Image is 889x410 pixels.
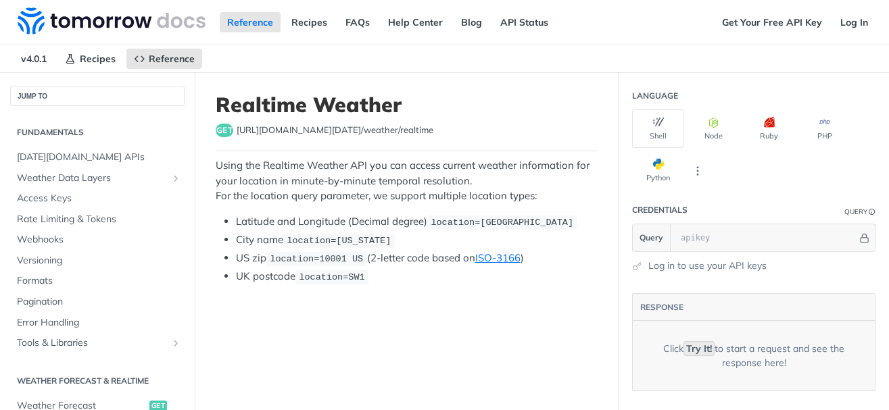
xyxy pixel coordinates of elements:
a: Formats [10,271,185,291]
input: apikey [674,224,857,251]
button: More Languages [688,161,708,181]
a: Access Keys [10,188,185,209]
h2: Fundamentals [10,126,185,138]
a: Recipes [57,49,123,69]
button: JUMP TO [10,86,185,106]
span: [DATE][DOMAIN_NAME] APIs [17,151,181,164]
a: Pagination [10,292,185,312]
span: Query [640,232,663,244]
a: Help Center [381,12,450,32]
button: RESPONSE [640,301,684,314]
button: PHP [798,109,850,148]
span: https://api.tomorrow.io/v4/weather/realtime [237,124,433,137]
a: Reference [126,49,202,69]
button: Query [633,224,671,251]
span: Webhooks [17,233,181,247]
code: Try It! [683,341,715,356]
a: Weather Data LayersShow subpages for Weather Data Layers [10,168,185,188]
span: Pagination [17,295,181,309]
span: Reference [149,53,195,65]
div: Credentials [632,204,688,216]
button: Show subpages for Weather Data Layers [170,173,181,184]
code: location=10001 US [266,252,367,265]
a: Get Your Free API Key [715,12,830,32]
div: QueryInformation [844,207,875,217]
h1: Realtime Weather [216,93,598,117]
a: [DATE][DOMAIN_NAME] APIs [10,147,185,168]
button: Show subpages for Tools & Libraries [170,338,181,349]
svg: More ellipsis [692,165,704,177]
button: Shell [632,109,684,148]
a: ISO-3166 [475,251,521,264]
p: Using the Realtime Weather API you can access current weather information for your location in mi... [216,158,598,204]
a: API Status [493,12,556,32]
a: FAQs [338,12,377,32]
a: Error Handling [10,313,185,333]
li: Latitude and Longitude (Decimal degree) [236,214,598,230]
div: Query [844,207,867,217]
i: Information [869,209,875,215]
li: City name [236,232,598,248]
li: US zip (2-letter code based on ) [236,251,598,266]
a: Versioning [10,251,185,271]
code: location=SW1 [295,270,368,284]
a: Recipes [284,12,335,32]
div: Click to start a request and see the response here! [653,342,855,370]
code: location=[US_STATE] [283,234,395,247]
a: Blog [454,12,489,32]
span: get [216,124,233,137]
span: Recipes [80,53,116,65]
code: location=[GEOGRAPHIC_DATA] [427,215,577,229]
a: Log in to use your API keys [648,259,767,273]
span: v4.0.1 [14,49,54,69]
a: Webhooks [10,230,185,250]
span: Weather Data Layers [17,172,167,185]
button: Hide [857,231,871,245]
span: Access Keys [17,192,181,205]
span: Rate Limiting & Tokens [17,213,181,226]
span: Formats [17,274,181,288]
h2: Weather Forecast & realtime [10,375,185,387]
button: Ruby [743,109,795,148]
button: Python [632,151,684,190]
button: Node [688,109,740,148]
span: Tools & Libraries [17,336,167,350]
span: Error Handling [17,316,181,330]
a: Tools & LibrariesShow subpages for Tools & Libraries [10,333,185,353]
li: UK postcode [236,269,598,284]
div: Language [632,90,678,102]
span: Versioning [17,254,181,267]
a: Reference [220,12,281,32]
img: Tomorrow.io Weather API Docs [18,7,206,34]
a: Log In [833,12,875,32]
a: Rate Limiting & Tokens [10,209,185,230]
